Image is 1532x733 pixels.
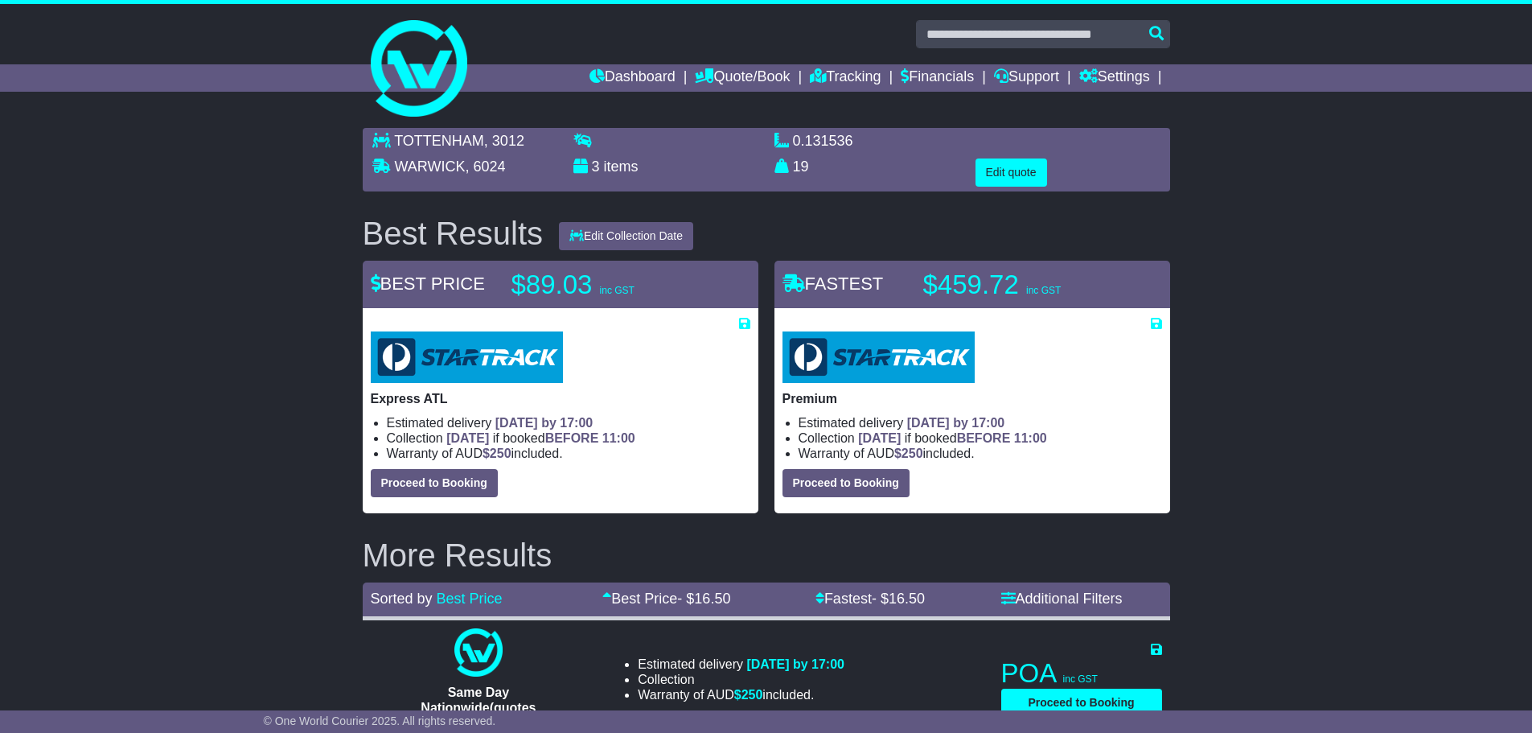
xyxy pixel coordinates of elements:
span: 16.50 [889,591,925,607]
li: Estimated delivery [387,415,750,430]
p: Express ATL [371,391,750,406]
a: Tracking [810,64,881,92]
span: TOTTENHAM [394,133,484,149]
span: inc GST [600,285,635,296]
a: Support [994,64,1059,92]
span: inc GST [1026,285,1061,296]
a: Settings [1079,64,1150,92]
span: $ [483,447,511,460]
span: 11:00 [1014,431,1047,445]
span: if booked [446,431,635,445]
li: Estimated delivery [799,415,1162,430]
a: Quote/Book [695,64,790,92]
a: Dashboard [589,64,676,92]
button: Proceed to Booking [371,469,498,497]
span: , 6024 [466,159,506,175]
span: 250 [741,688,763,702]
span: [DATE] by 17:00 [495,416,593,430]
li: Collection [387,430,750,446]
p: POA [1001,657,1162,690]
span: 0.131536 [793,133,853,149]
img: StarTrack: Express ATL [371,331,563,383]
span: if booked [858,431,1046,445]
span: 3 [592,159,600,175]
a: Financials [901,64,974,92]
span: BEFORE [545,431,599,445]
button: Edit Collection Date [559,222,693,250]
a: Fastest- $16.50 [815,591,925,607]
span: © One World Courier 2025. All rights reserved. [264,714,496,727]
span: , 3012 [484,133,524,149]
button: Proceed to Booking [1001,689,1162,717]
span: inc GST [1063,673,1098,685]
span: BEST PRICE [371,274,485,294]
span: BEFORE [957,431,1011,445]
span: Sorted by [371,591,433,607]
img: StarTrack: Premium [782,331,975,383]
p: $459.72 [923,269,1124,301]
span: WARWICK [395,159,466,175]
span: 11:00 [602,431,635,445]
a: Additional Filters [1001,591,1123,607]
li: Collection [799,430,1162,446]
div: Best Results [355,216,552,251]
button: Edit quote [975,159,1047,187]
span: Same Day Nationwide(quotes take 0.5-1 hour) [421,686,536,730]
span: $ [894,447,923,460]
span: 250 [902,447,923,460]
li: Collection [638,672,844,687]
span: - $ [677,591,730,607]
span: $ [734,688,763,702]
a: Best Price- $16.50 [602,591,730,607]
li: Warranty of AUD included. [638,687,844,702]
span: [DATE] [858,431,901,445]
span: items [604,159,639,175]
a: Best Price [437,591,503,607]
span: 19 [793,159,809,175]
span: [DATE] [446,431,489,445]
span: 250 [490,447,511,460]
span: [DATE] by 17:00 [746,657,844,671]
li: Warranty of AUD included. [387,446,750,461]
img: One World Courier: Same Day Nationwide(quotes take 0.5-1 hour) [454,628,503,677]
span: FASTEST [782,274,884,294]
span: [DATE] by 17:00 [907,416,1005,430]
h2: More Results [363,537,1170,573]
span: - $ [872,591,925,607]
p: $89.03 [511,269,713,301]
button: Proceed to Booking [782,469,910,497]
li: Estimated delivery [638,657,844,672]
p: Premium [782,391,1162,406]
li: Warranty of AUD included. [799,446,1162,461]
span: 16.50 [694,591,730,607]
